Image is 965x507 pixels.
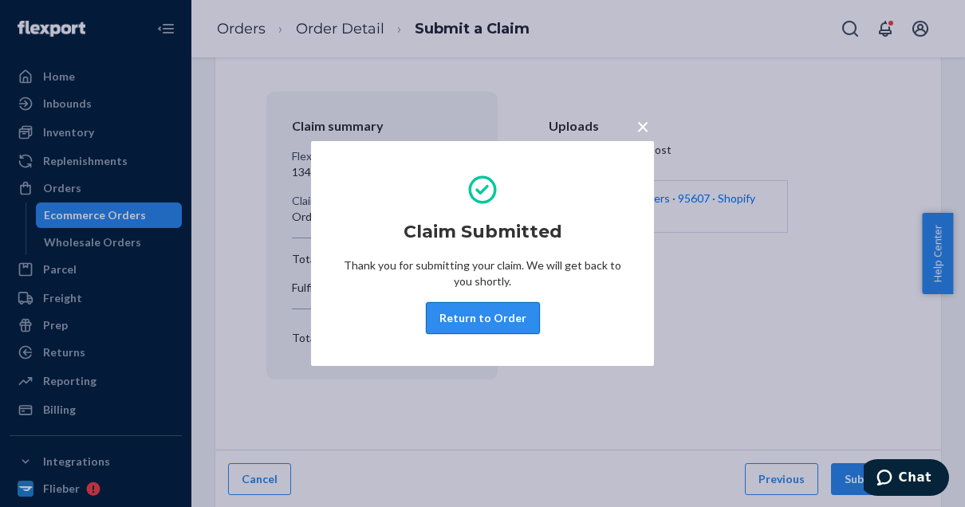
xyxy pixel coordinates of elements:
[404,219,562,245] h2: Claim Submitted
[636,112,649,140] span: ×
[426,302,540,334] button: Return to Order
[343,257,622,289] p: Thank you for submitting your claim. We will get back to you shortly.
[864,459,949,499] iframe: Opens a widget where you can chat to one of our agents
